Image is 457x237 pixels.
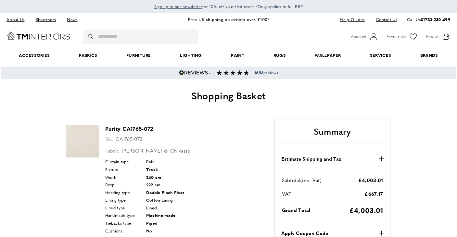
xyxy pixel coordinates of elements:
span: Drop [105,181,144,188]
a: Fabrics [64,45,112,65]
span: Accessories [4,45,64,65]
span: Grand Total [282,206,311,213]
a: Furniture [112,45,165,65]
button: Customer Account [351,32,378,42]
span: Cushions [105,228,144,234]
div: Track [146,166,158,173]
span: Tiebacks type [105,220,144,226]
button: Search [88,30,95,44]
span: reviews [254,70,278,75]
a: Purity CA1765-072 [105,125,153,132]
div: 222 cm [146,181,161,188]
a: Brands [406,45,452,65]
span: Lining type [105,197,144,203]
a: Purity CA1765-072 [66,153,99,158]
span: Sku: [105,135,114,142]
strong: 1656 [254,70,264,76]
span: £4,003.01 [358,177,383,183]
a: Sign up to our newsletter [154,3,203,10]
span: Handmade type [105,212,144,218]
span: (inc. Vat) [300,177,322,183]
a: Contact Us [371,15,397,24]
span: Fabric: [105,147,121,154]
span: Curtain type [105,158,144,165]
span: Sign up to our newsletter [154,4,203,9]
span: Shopping Basket [191,88,266,102]
div: 240 cm [146,174,161,181]
a: Services [355,45,406,65]
div: Cotton Lining [146,197,173,203]
strong: Apply Coupon Code [281,229,328,237]
div: Piped [146,220,158,226]
a: Favourites [387,32,418,42]
button: Apply Coupon Code [281,229,384,237]
div: Double Pinch Pleat [146,189,184,196]
a: Paint [217,45,259,65]
span: for 10% off your first order *Only applies to full RRP [154,4,303,9]
span: VAT [282,190,292,197]
a: 01733 230 499 [421,16,451,22]
span: Fixture [105,166,144,173]
span: Lined type [105,205,144,211]
a: Help Guides [335,15,369,24]
img: Reviews section [217,70,249,75]
span: Heading type [105,189,144,196]
a: Free UK shipping on orders over £100* [188,16,269,22]
div: Pair [146,158,154,165]
span: £4,003.01 [349,205,383,215]
span: CA1765-072 [116,135,142,142]
a: Lighting [166,45,217,65]
img: Reviews.io 5 stars [179,70,211,75]
div: No [146,228,152,234]
a: News [62,15,82,24]
span: [PERSON_NAME] di Chivasso [122,147,191,154]
div: Lined [146,205,157,211]
button: Estimate Shipping and Tax [281,155,384,163]
strong: Estimate Shipping and Tax [281,155,341,163]
a: Go to Home page [6,31,70,40]
span: Width [105,174,144,181]
p: Call Us [407,16,451,23]
span: £667.17 [364,190,383,197]
span: Favourites [387,33,406,40]
a: Wallpaper [300,45,355,65]
a: Showroom [31,15,61,24]
div: Machine made [146,212,176,218]
a: Rugs [259,45,300,65]
h2: Summary [281,126,384,143]
span: Subtotal [282,177,300,183]
span: Account [351,33,366,40]
a: About Us [6,15,29,24]
img: Purity CA1765-072 [66,125,99,157]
